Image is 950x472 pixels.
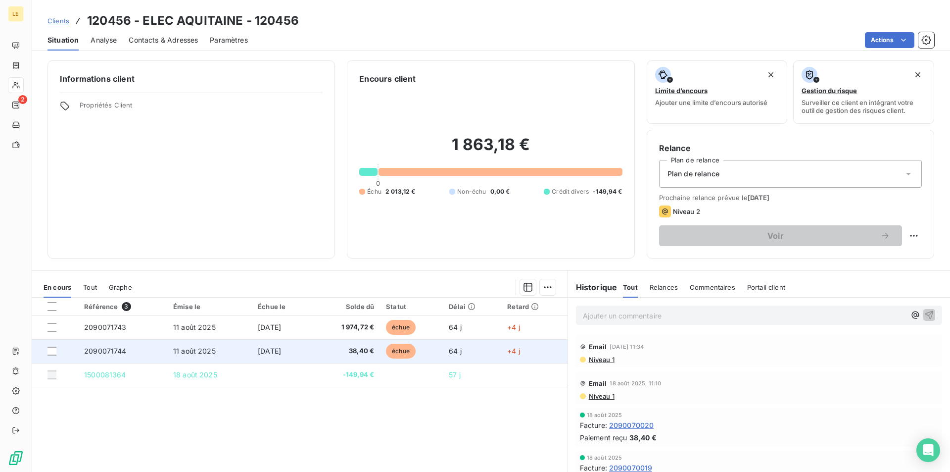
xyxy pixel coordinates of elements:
[367,187,381,196] span: Échu
[18,95,27,104] span: 2
[8,450,24,466] img: Logo LeanPay
[655,87,708,95] span: Limite d’encours
[318,346,374,356] span: 38,40 €
[318,303,374,311] div: Solde dû
[610,344,644,350] span: [DATE] 11:34
[84,323,127,331] span: 2090071743
[109,283,132,291] span: Graphe
[386,344,416,359] span: échue
[318,370,374,380] span: -149,94 €
[568,281,617,293] h6: Historique
[552,187,589,196] span: Crédit divers
[449,303,495,311] div: Délai
[173,370,217,379] span: 18 août 2025
[865,32,914,48] button: Actions
[80,101,323,115] span: Propriétés Client
[588,392,615,400] span: Niveau 1
[47,35,79,45] span: Situation
[490,187,510,196] span: 0,00 €
[802,87,857,95] span: Gestion du risque
[47,16,69,26] a: Clients
[589,379,607,387] span: Email
[593,187,622,196] span: -149,94 €
[747,283,785,291] span: Portail client
[318,322,374,332] span: 1 974,72 €
[667,169,719,179] span: Plan de relance
[173,303,246,311] div: Émise le
[659,225,902,246] button: Voir
[507,323,520,331] span: +4 j
[87,12,299,30] h3: 120456 - ELEC AQUITAINE - 120456
[91,35,117,45] span: Analyse
[457,187,486,196] span: Non-échu
[386,320,416,335] span: échue
[507,303,561,311] div: Retard
[507,347,520,355] span: +4 j
[47,17,69,25] span: Clients
[587,412,622,418] span: 18 août 2025
[173,323,216,331] span: 11 août 2025
[359,73,416,85] h6: Encours client
[690,283,735,291] span: Commentaires
[793,60,934,124] button: Gestion du risqueSurveiller ce client en intégrant votre outil de gestion des risques client.
[650,283,678,291] span: Relances
[587,455,622,461] span: 18 août 2025
[210,35,248,45] span: Paramètres
[359,135,622,164] h2: 1 863,18 €
[122,302,131,311] span: 3
[258,347,281,355] span: [DATE]
[376,179,380,187] span: 0
[609,420,654,430] span: 2090070020
[84,347,127,355] span: 2090071744
[386,303,437,311] div: Statut
[629,432,657,443] span: 38,40 €
[60,73,323,85] h6: Informations client
[8,6,24,22] div: LE
[449,370,461,379] span: 57 j
[173,347,216,355] span: 11 août 2025
[84,370,126,379] span: 1500081364
[84,302,161,311] div: Référence
[258,303,306,311] div: Échue le
[748,194,770,202] span: [DATE]
[589,343,607,351] span: Email
[44,283,71,291] span: En cours
[610,380,661,386] span: 18 août 2025, 11:10
[659,142,922,154] h6: Relance
[916,438,940,462] div: Open Intercom Messenger
[580,432,627,443] span: Paiement reçu
[385,187,416,196] span: 2 013,12 €
[83,283,97,291] span: Tout
[647,60,788,124] button: Limite d’encoursAjouter une limite d’encours autorisé
[802,99,926,114] span: Surveiller ce client en intégrant votre outil de gestion des risques client.
[659,194,922,202] span: Prochaine relance prévue le
[449,323,462,331] span: 64 j
[258,323,281,331] span: [DATE]
[655,99,767,106] span: Ajouter une limite d’encours autorisé
[580,420,607,430] span: Facture :
[129,35,198,45] span: Contacts & Adresses
[623,283,638,291] span: Tout
[671,232,880,240] span: Voir
[673,208,700,215] span: Niveau 2
[588,356,615,364] span: Niveau 1
[449,347,462,355] span: 64 j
